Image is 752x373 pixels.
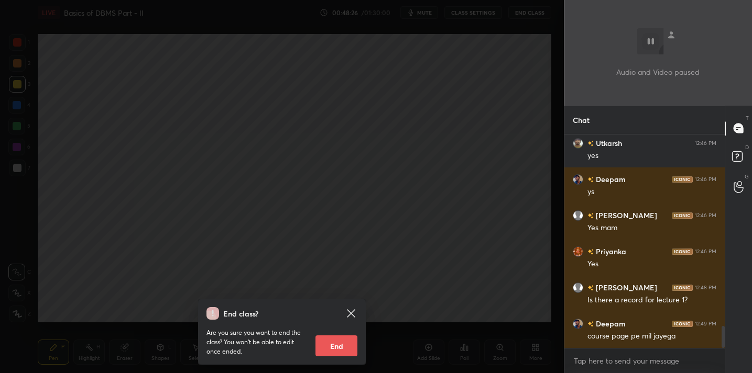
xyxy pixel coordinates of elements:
[672,176,693,182] img: iconic-dark.1390631f.png
[573,174,583,184] img: 3
[594,174,626,185] h6: Deepam
[587,321,594,327] img: no-rating-badge.077c3623.svg
[587,295,716,306] div: Is there a record for lecture 1?
[745,143,749,151] p: D
[695,176,716,182] div: 12:46 PM
[695,212,716,218] div: 12:46 PM
[594,282,657,293] h6: [PERSON_NAME]
[695,248,716,254] div: 12:46 PM
[573,138,583,148] img: 4458cf579253481b91748b22343ea8cb.jpg
[745,173,749,180] p: G
[594,318,626,329] h6: Deepam
[206,328,307,356] p: Are you sure you want to end the class? You won’t be able to edit once ended.
[587,259,716,269] div: Yes
[695,320,716,326] div: 12:49 PM
[594,138,622,149] h6: Utkarsh
[616,66,700,77] p: Audio and Video paused
[587,187,716,197] div: ys
[594,246,626,257] h6: Priyanka
[573,282,583,292] img: default.png
[672,212,693,218] img: iconic-dark.1390631f.png
[587,285,594,291] img: no-rating-badge.077c3623.svg
[587,151,716,161] div: yes
[587,177,594,183] img: no-rating-badge.077c3623.svg
[695,140,716,146] div: 12:46 PM
[587,141,594,146] img: no-rating-badge.077c3623.svg
[573,210,583,220] img: default.png
[695,284,716,290] div: 12:48 PM
[564,106,598,134] p: Chat
[564,134,725,348] div: grid
[672,320,693,326] img: iconic-dark.1390631f.png
[573,318,583,329] img: 3
[587,223,716,233] div: Yes mam
[746,114,749,122] p: T
[587,213,594,219] img: no-rating-badge.077c3623.svg
[672,284,693,290] img: iconic-dark.1390631f.png
[672,248,693,254] img: iconic-dark.1390631f.png
[587,331,716,342] div: course page pe mil jayega
[315,335,357,356] button: End
[573,246,583,256] img: a77cebb76dc84b03bc6ff962ad163ce9.jpg
[587,249,594,255] img: no-rating-badge.077c3623.svg
[594,210,657,221] h6: [PERSON_NAME]
[223,308,258,319] h4: End class?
